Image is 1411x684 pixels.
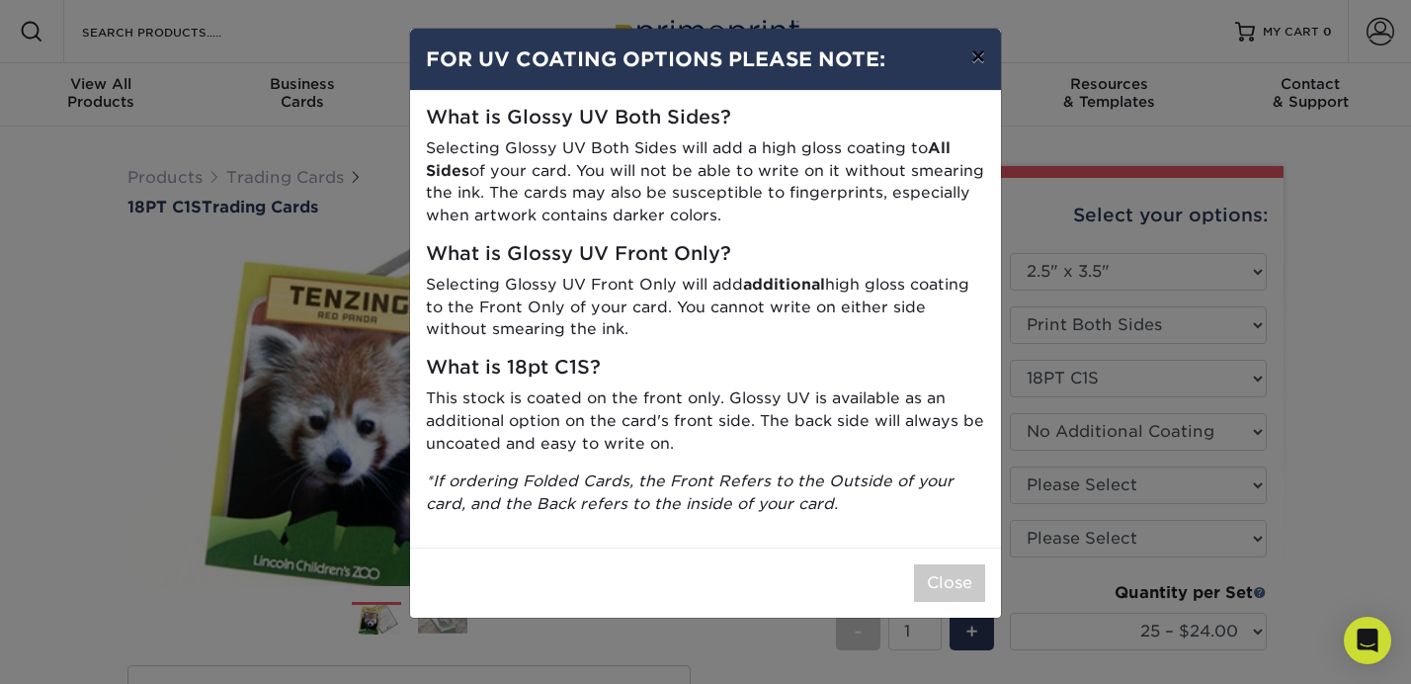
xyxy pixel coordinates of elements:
[426,357,985,380] h5: What is 18pt C1S?
[426,138,951,180] strong: All Sides
[743,275,825,294] strong: additional
[955,29,1001,84] button: ×
[426,243,985,266] h5: What is Glossy UV Front Only?
[426,107,985,129] h5: What is Glossy UV Both Sides?
[914,564,985,602] button: Close
[426,471,954,513] i: *If ordering Folded Cards, the Front Refers to the Outside of your card, and the Back refers to t...
[426,44,985,74] h4: FOR UV COATING OPTIONS PLEASE NOTE:
[426,387,985,455] p: This stock is coated on the front only. Glossy UV is available as an additional option on the car...
[1344,617,1391,664] div: Open Intercom Messenger
[426,137,985,227] p: Selecting Glossy UV Both Sides will add a high gloss coating to of your card. You will not be abl...
[426,274,985,341] p: Selecting Glossy UV Front Only will add high gloss coating to the Front Only of your card. You ca...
